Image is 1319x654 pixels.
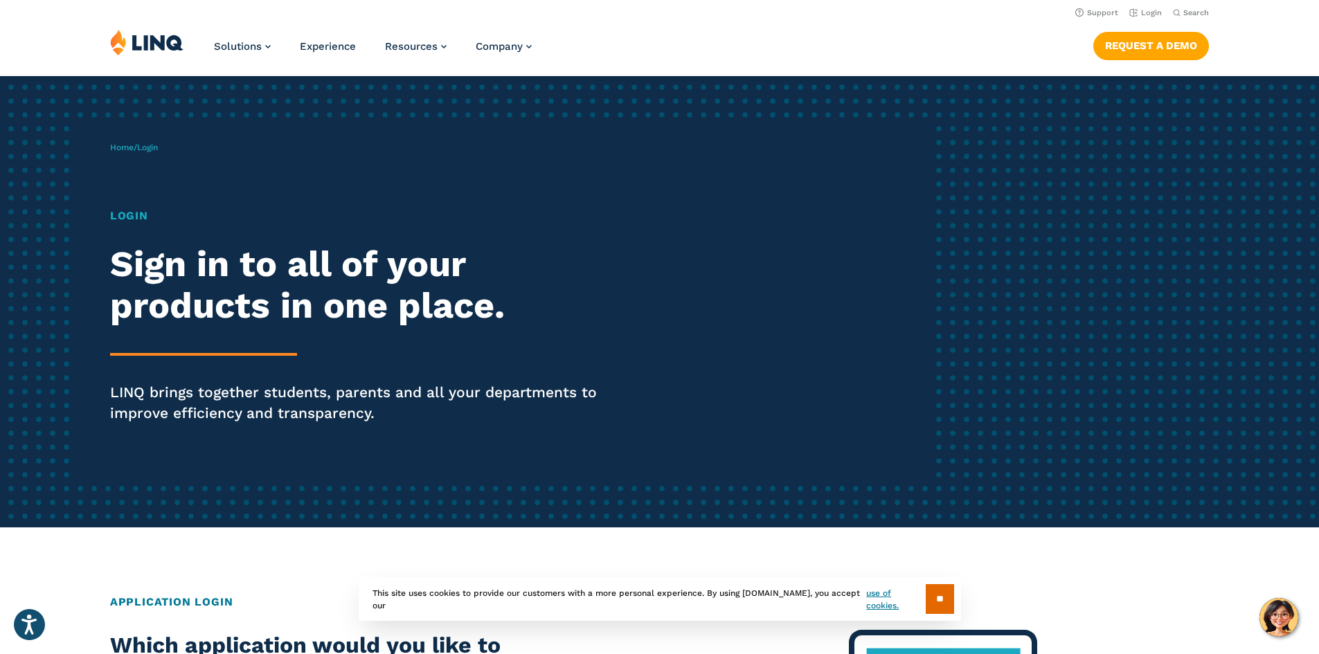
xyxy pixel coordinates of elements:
[476,40,532,53] a: Company
[1183,8,1209,17] span: Search
[1129,8,1162,17] a: Login
[359,577,961,621] div: This site uses cookies to provide our customers with a more personal experience. By using [DOMAIN...
[110,382,618,424] p: LINQ brings together students, parents and all your departments to improve efficiency and transpa...
[110,244,618,327] h2: Sign in to all of your products in one place.
[866,587,925,612] a: use of cookies.
[110,143,134,152] a: Home
[214,40,271,53] a: Solutions
[1093,29,1209,60] nav: Button Navigation
[1173,8,1209,18] button: Open Search Bar
[300,40,356,53] a: Experience
[110,594,1209,610] h2: Application Login
[385,40,438,53] span: Resources
[110,29,183,55] img: LINQ | K‑12 Software
[1093,32,1209,60] a: Request a Demo
[110,143,158,152] span: /
[385,40,447,53] a: Resources
[214,40,262,53] span: Solutions
[110,208,618,224] h1: Login
[1259,598,1298,637] button: Hello, have a question? Let’s chat.
[476,40,523,53] span: Company
[1075,8,1118,17] a: Support
[137,143,158,152] span: Login
[214,29,532,75] nav: Primary Navigation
